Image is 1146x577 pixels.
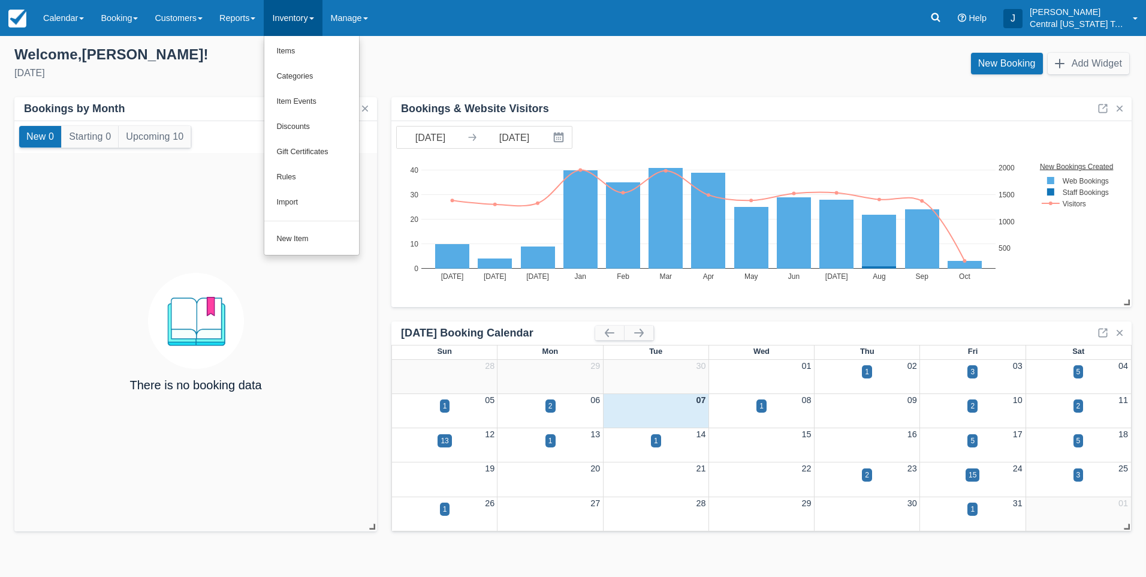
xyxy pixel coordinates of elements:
[264,190,359,215] a: Import
[969,470,976,480] div: 15
[401,102,549,116] div: Bookings & Website Visitors
[1076,435,1081,446] div: 5
[1013,464,1023,473] a: 24
[443,401,447,411] div: 1
[696,498,705,508] a: 28
[968,347,978,356] span: Fri
[485,429,494,439] a: 12
[1076,366,1081,377] div: 5
[148,273,244,369] img: booking.png
[590,395,600,405] a: 06
[753,347,770,356] span: Wed
[696,429,705,439] a: 14
[441,435,448,446] div: 13
[969,13,987,23] span: Help
[802,498,812,508] a: 29
[865,470,869,480] div: 2
[264,165,359,190] a: Rules
[696,361,705,371] a: 30
[1118,361,1128,371] a: 04
[654,435,658,446] div: 1
[590,361,600,371] a: 29
[696,464,705,473] a: 21
[1030,6,1126,18] p: [PERSON_NAME]
[1076,401,1081,411] div: 2
[649,347,662,356] span: Tue
[970,366,975,377] div: 3
[62,126,118,148] button: Starting 0
[907,361,917,371] a: 02
[129,378,261,392] h4: There is no booking data
[119,126,191,148] button: Upcoming 10
[590,464,600,473] a: 20
[548,401,553,411] div: 2
[860,347,874,356] span: Thu
[1118,464,1128,473] a: 25
[1118,429,1128,439] a: 18
[548,435,553,446] div: 1
[548,127,572,148] button: Interact with the calendar and add the check-in date for your trip.
[542,347,559,356] span: Mon
[802,464,812,473] a: 22
[481,127,548,148] input: End Date
[907,498,917,508] a: 30
[485,498,494,508] a: 26
[759,401,764,411] div: 1
[264,115,359,140] a: Discounts
[264,227,359,252] a: New Item
[1013,429,1023,439] a: 17
[1003,9,1023,28] div: J
[443,504,447,515] div: 1
[802,395,812,405] a: 08
[907,464,917,473] a: 23
[1118,498,1128,508] a: 01
[971,53,1043,74] a: New Booking
[264,140,359,165] a: Gift Certificates
[8,10,26,28] img: checkfront-main-nav-mini-logo.png
[485,395,494,405] a: 05
[264,64,359,89] a: Categories
[397,127,464,148] input: Start Date
[1013,498,1023,508] a: 31
[1072,347,1084,356] span: Sat
[485,361,494,371] a: 28
[696,395,705,405] a: 07
[24,102,125,116] div: Bookings by Month
[1118,395,1128,405] a: 11
[970,435,975,446] div: 5
[590,498,600,508] a: 27
[1013,361,1023,371] a: 03
[802,361,812,371] a: 01
[970,504,975,515] div: 1
[1030,18,1126,30] p: Central [US_STATE] Tours
[264,89,359,115] a: Item Events
[802,429,812,439] a: 15
[958,14,966,22] i: Help
[590,429,600,439] a: 13
[437,347,451,356] span: Sun
[264,36,360,256] ul: Inventory
[264,39,359,64] a: Items
[14,66,563,80] div: [DATE]
[907,395,917,405] a: 09
[1013,395,1023,405] a: 10
[1041,162,1115,170] text: New Bookings Created
[14,46,563,64] div: Welcome , [PERSON_NAME] !
[401,326,595,340] div: [DATE] Booking Calendar
[907,429,917,439] a: 16
[865,366,869,377] div: 1
[1076,470,1081,480] div: 3
[485,464,494,473] a: 19
[1048,53,1129,74] button: Add Widget
[19,126,61,148] button: New 0
[970,401,975,411] div: 2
